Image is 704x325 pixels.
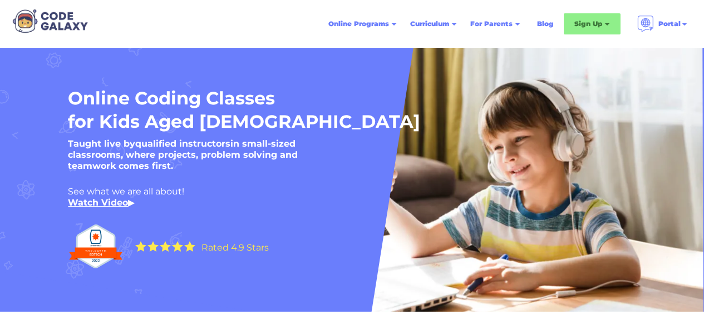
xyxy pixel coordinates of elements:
[470,18,513,29] div: For Parents
[631,11,695,37] div: Portal
[68,87,549,133] h1: Online Coding Classes for Kids Aged [DEMOGRAPHIC_DATA]
[201,243,269,252] div: Rated 4.9 Stars
[184,241,195,252] img: Yellow Star - the Code Galaxy
[574,18,602,29] div: Sign Up
[172,241,183,252] img: Yellow Star - the Code Galaxy
[410,18,449,29] div: Curriculum
[403,14,464,34] div: Curriculum
[135,241,146,252] img: Yellow Star - the Code Galaxy
[328,18,389,29] div: Online Programs
[68,219,124,273] img: Top Rated edtech company
[530,14,560,34] a: Blog
[68,138,346,172] h5: Taught live by in small-sized classrooms, where projects, problem solving and teamwork comes first.
[68,197,128,208] a: Watch Video
[68,186,602,208] div: See what we are all about! ‍ ▶
[147,241,159,252] img: Yellow Star - the Code Galaxy
[464,14,527,34] div: For Parents
[564,13,621,34] div: Sign Up
[135,138,230,149] strong: qualified instructors
[658,18,681,29] div: Portal
[322,14,403,34] div: Online Programs
[160,241,171,252] img: Yellow Star - the Code Galaxy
